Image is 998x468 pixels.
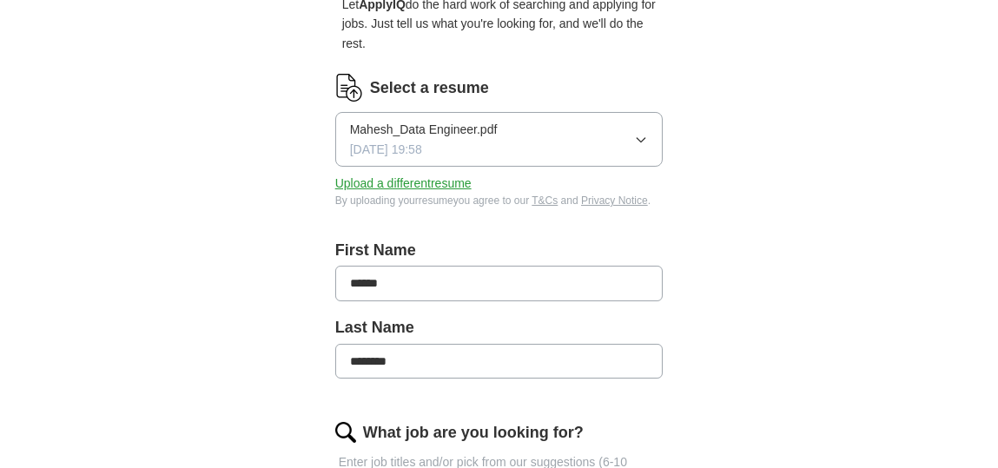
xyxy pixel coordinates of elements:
label: First Name [335,238,664,263]
div: By uploading your resume you agree to our and . [335,193,664,209]
img: search.png [335,422,356,443]
span: Mahesh_Data Engineer.pdf [350,120,498,139]
label: Last Name [335,315,664,340]
button: Mahesh_Data Engineer.pdf[DATE] 19:58 [335,112,664,167]
img: CV Icon [335,74,363,102]
label: Select a resume [370,76,489,101]
a: T&Cs [532,194,558,207]
a: Privacy Notice [581,194,648,207]
label: What job are you looking for? [363,420,584,445]
button: Upload a differentresume [335,174,472,193]
span: [DATE] 19:58 [350,140,422,159]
